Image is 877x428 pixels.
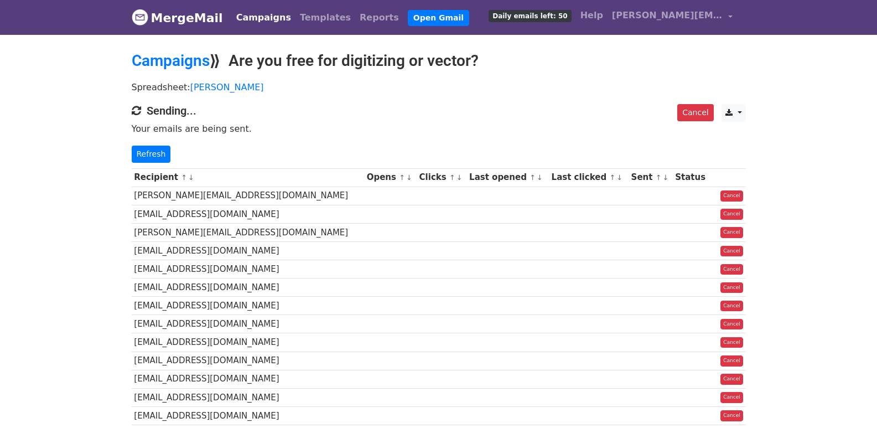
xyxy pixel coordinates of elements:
[720,410,743,421] a: Cancel
[456,173,463,182] a: ↓
[181,173,187,182] a: ↑
[720,392,743,403] a: Cancel
[132,370,364,388] td: [EMAIL_ADDRESS][DOMAIN_NAME]
[608,4,737,30] a: [PERSON_NAME][EMAIL_ADDRESS][DOMAIN_NAME]
[656,173,662,182] a: ↑
[132,6,223,29] a: MergeMail
[132,315,364,333] td: [EMAIL_ADDRESS][DOMAIN_NAME]
[132,51,210,70] a: Campaigns
[720,190,743,202] a: Cancel
[355,7,403,29] a: Reports
[295,7,355,29] a: Templates
[612,9,723,22] span: [PERSON_NAME][EMAIL_ADDRESS][DOMAIN_NAME]
[132,388,364,406] td: [EMAIL_ADDRESS][DOMAIN_NAME]
[132,146,171,163] a: Refresh
[188,173,194,182] a: ↓
[609,173,615,182] a: ↑
[190,82,264,92] a: [PERSON_NAME]
[132,406,364,425] td: [EMAIL_ADDRESS][DOMAIN_NAME]
[537,173,543,182] a: ↓
[132,9,148,25] img: MergeMail logo
[132,279,364,297] td: [EMAIL_ADDRESS][DOMAIN_NAME]
[132,297,364,315] td: [EMAIL_ADDRESS][DOMAIN_NAME]
[406,173,412,182] a: ↓
[399,173,405,182] a: ↑
[132,352,364,370] td: [EMAIL_ADDRESS][DOMAIN_NAME]
[720,209,743,220] a: Cancel
[616,173,622,182] a: ↓
[232,7,295,29] a: Campaigns
[720,301,743,312] a: Cancel
[449,173,455,182] a: ↑
[720,319,743,330] a: Cancel
[549,168,629,187] th: Last clicked
[132,81,746,93] p: Spreadsheet:
[720,355,743,367] a: Cancel
[576,4,608,27] a: Help
[720,374,743,385] a: Cancel
[132,104,746,117] h4: Sending...
[629,168,673,187] th: Sent
[484,4,575,27] a: Daily emails left: 50
[720,227,743,238] a: Cancel
[720,264,743,275] a: Cancel
[489,10,571,22] span: Daily emails left: 50
[662,173,668,182] a: ↓
[720,282,743,293] a: Cancel
[530,173,536,182] a: ↑
[408,10,469,26] a: Open Gmail
[364,168,417,187] th: Opens
[417,168,466,187] th: Clicks
[132,241,364,260] td: [EMAIL_ADDRESS][DOMAIN_NAME]
[132,51,746,70] h2: ⟫ Are you free for digitizing or vector?
[132,223,364,241] td: [PERSON_NAME][EMAIL_ADDRESS][DOMAIN_NAME]
[672,168,710,187] th: Status
[132,205,364,223] td: [EMAIL_ADDRESS][DOMAIN_NAME]
[132,123,746,135] p: Your emails are being sent.
[132,187,364,205] td: [PERSON_NAME][EMAIL_ADDRESS][DOMAIN_NAME]
[466,168,549,187] th: Last opened
[720,337,743,348] a: Cancel
[132,168,364,187] th: Recipient
[132,260,364,279] td: [EMAIL_ADDRESS][DOMAIN_NAME]
[132,333,364,352] td: [EMAIL_ADDRESS][DOMAIN_NAME]
[677,104,713,121] a: Cancel
[720,246,743,257] a: Cancel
